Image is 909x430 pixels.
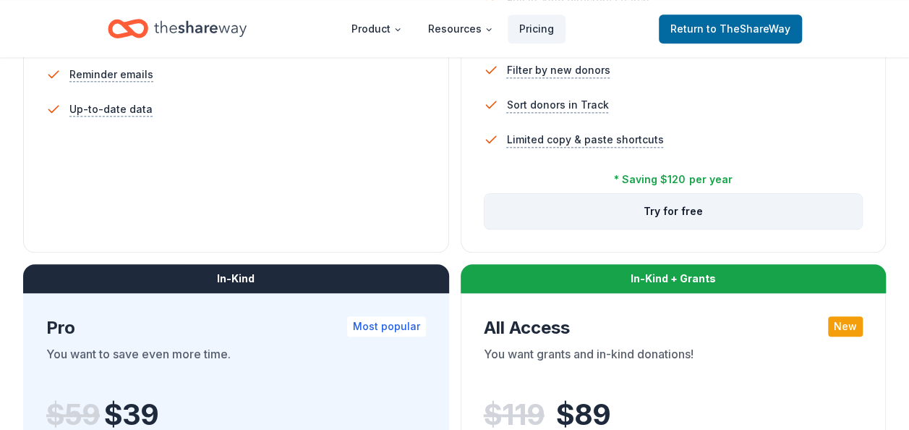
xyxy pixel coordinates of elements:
[46,345,426,386] div: You want to save even more time.
[340,14,414,43] button: Product
[417,14,505,43] button: Resources
[828,316,863,337] div: New
[461,264,887,293] div: In-Kind + Grants
[484,316,863,340] div: All Access
[484,345,863,386] div: You want grants and in-kind donations!
[659,14,802,43] a: Returnto TheShareWay
[485,194,863,229] button: Try for free
[108,12,247,46] a: Home
[507,96,609,114] span: Sort donors in Track
[69,101,153,118] span: Up-to-date data
[508,14,566,43] a: Pricing
[507,131,664,148] span: Limited copy & paste shortcuts
[69,66,153,83] span: Reminder emails
[46,316,426,340] div: Pro
[614,171,732,188] div: * Saving $120 per year
[340,12,566,46] nav: Main
[23,264,449,293] div: In-Kind
[707,22,790,35] span: to TheShareWay
[670,20,790,38] span: Return
[507,62,610,79] span: Filter by new donors
[347,316,426,337] div: Most popular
